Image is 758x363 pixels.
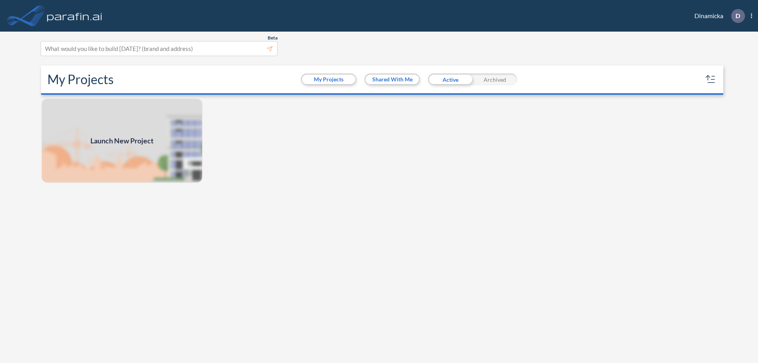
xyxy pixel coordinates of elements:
[41,98,203,183] img: add
[428,73,473,85] div: Active
[47,72,114,87] h2: My Projects
[45,8,104,24] img: logo
[90,135,154,146] span: Launch New Project
[473,73,517,85] div: Archived
[268,35,278,41] span: Beta
[704,73,717,86] button: sort
[683,9,752,23] div: Dinamicka
[735,12,740,19] p: D
[302,75,355,84] button: My Projects
[366,75,419,84] button: Shared With Me
[41,98,203,183] a: Launch New Project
